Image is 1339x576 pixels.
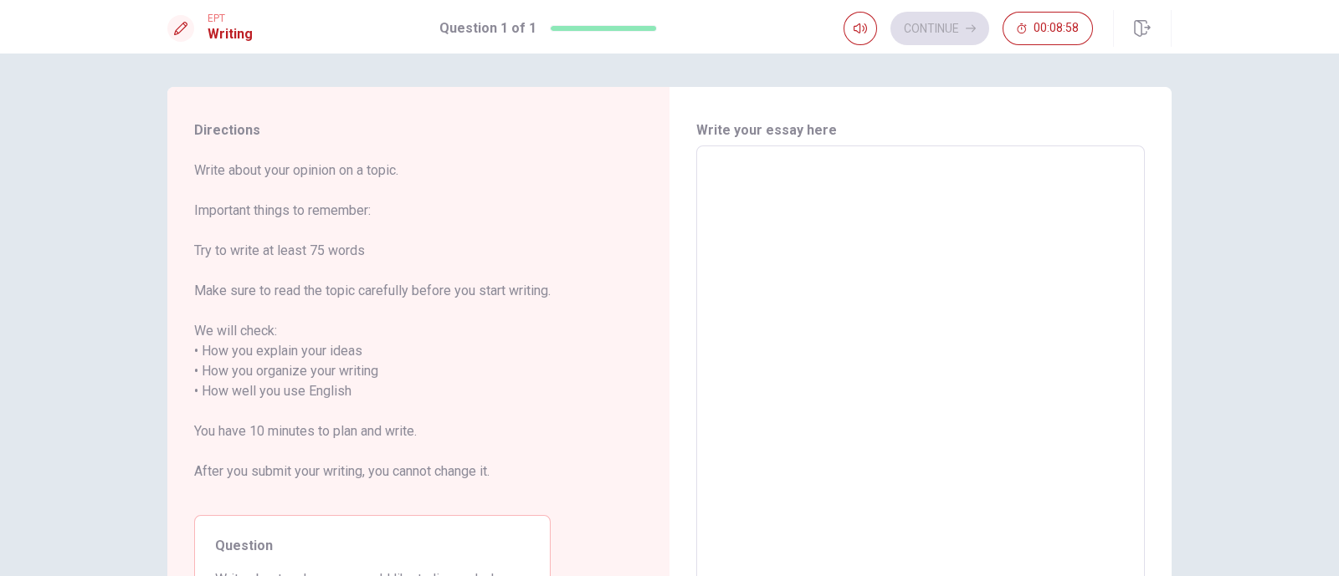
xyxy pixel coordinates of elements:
[696,120,1145,140] h6: Write your essay here
[194,120,551,140] span: Directions
[208,24,253,44] h1: Writing
[208,13,253,24] span: EPT
[1034,22,1079,35] span: 00:08:58
[1003,12,1093,45] button: 00:08:58
[194,161,551,502] span: Write about your opinion on a topic. Important things to remember: Try to write at least 75 words...
[215,536,530,556] span: Question
[439,18,536,38] h1: Question 1 of 1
